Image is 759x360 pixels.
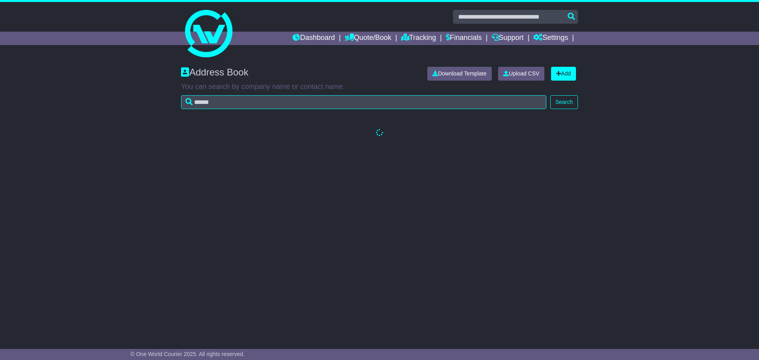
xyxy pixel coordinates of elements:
[551,67,576,81] a: Add
[130,351,245,357] span: © One World Courier 2025. All rights reserved.
[492,32,524,45] a: Support
[177,67,421,81] div: Address Book
[345,32,391,45] a: Quote/Book
[446,32,482,45] a: Financials
[550,95,578,109] button: Search
[181,83,578,91] p: You can search by company name or contact name.
[293,32,335,45] a: Dashboard
[533,32,568,45] a: Settings
[427,67,492,81] a: Download Template
[498,67,544,81] a: Upload CSV
[401,32,436,45] a: Tracking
